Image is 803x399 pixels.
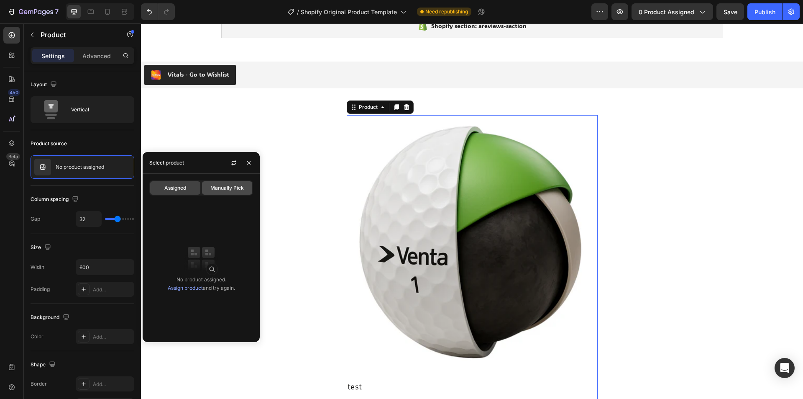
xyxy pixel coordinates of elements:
div: Add... [93,381,132,388]
div: Gap [31,215,40,223]
div: Product source [31,140,67,147]
input: Auto [76,260,134,275]
div: Vertical [71,100,122,119]
div: Padding [31,286,50,293]
div: Open Intercom Messenger [775,358,795,378]
button: Vitals - Go to Wishlist [3,41,95,62]
p: 7 [55,7,59,17]
div: Column spacing [31,194,80,205]
div: Background [31,312,71,323]
iframe: Design area [141,23,803,399]
div: Border [31,380,47,388]
div: Publish [754,8,775,16]
img: 26b75d61-258b-461b-8cc3-4bcb67141ce0.png [10,46,20,57]
img: no image transparent [34,159,51,175]
div: Add... [93,286,132,293]
button: 0 product assigned [632,3,713,20]
div: Layout [31,79,59,90]
div: Size [31,242,53,253]
div: Select product [149,159,184,167]
button: Publish [747,3,783,20]
span: Save [724,8,737,15]
button: 7 [3,3,62,20]
div: 450 [8,89,20,96]
span: Need republishing [425,8,468,15]
div: Add... [93,333,132,341]
button: Save [716,3,744,20]
span: / [297,8,299,16]
p: No product assigned [56,164,104,170]
div: Vitals - Go to Wishlist [27,46,88,55]
p: Advanced [82,51,111,60]
p: Product [41,30,112,40]
div: Beta [6,153,20,160]
a: test [206,92,457,343]
div: Width [31,263,44,271]
span: Assigned [164,184,186,192]
input: Auto [76,211,101,227]
h2: test [206,356,457,370]
div: Undo/Redo [141,3,175,20]
p: Settings [41,51,65,60]
img: collections [184,242,218,275]
div: No product assigned. and try again. [168,275,235,292]
div: Color [31,333,43,340]
span: Shopify Original Product Template [301,8,397,16]
div: Product [216,80,238,88]
div: Shape [31,359,57,371]
span: Manually Pick [210,184,244,192]
span: 0 product assigned [639,8,694,16]
a: Assign product [168,285,203,291]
